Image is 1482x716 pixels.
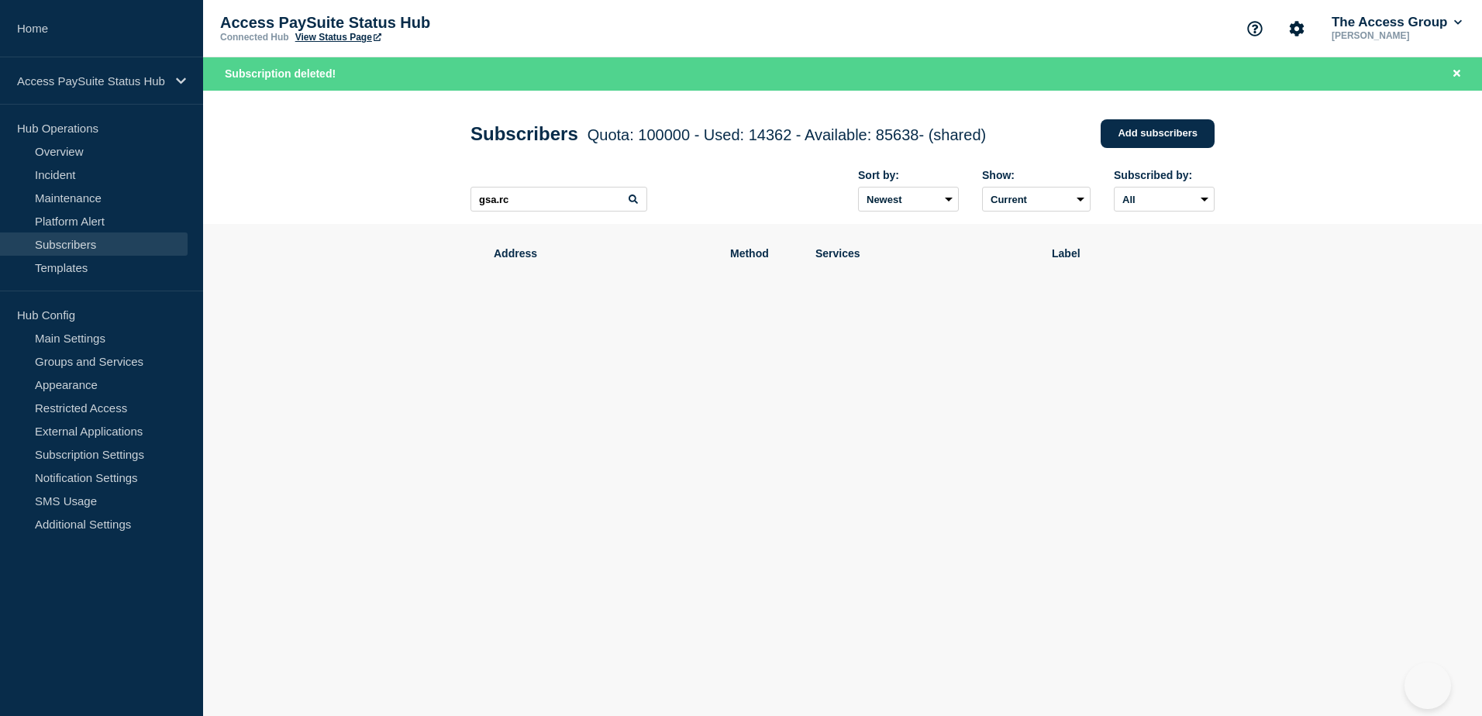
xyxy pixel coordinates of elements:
[1280,12,1313,45] button: Account settings
[1447,65,1466,83] button: Close banner
[225,67,336,80] span: Subscription deleted!
[220,32,289,43] p: Connected Hub
[588,126,986,143] span: Quota: 100000 - Used: 14362 - Available: 85638 - (shared)
[17,74,166,88] p: Access PaySuite Status Hub
[1329,30,1465,41] p: [PERSON_NAME]
[730,247,792,260] span: Method
[1101,119,1215,148] a: Add subscribers
[1329,15,1465,30] button: The Access Group
[470,123,986,145] h1: Subscribers
[1052,247,1191,260] span: Label
[982,169,1091,181] div: Show:
[220,14,530,32] p: Access PaySuite Status Hub
[1114,169,1215,181] div: Subscribed by:
[1404,663,1451,709] iframe: Help Scout Beacon - Open
[494,247,707,260] span: Address
[815,247,1029,260] span: Services
[1114,187,1215,212] select: Subscribed by
[295,32,381,43] a: View Status Page
[982,187,1091,212] select: Deleted
[858,169,959,181] div: Sort by:
[470,187,647,212] input: Search subscribers
[1239,12,1271,45] button: Support
[858,187,959,212] select: Sort by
